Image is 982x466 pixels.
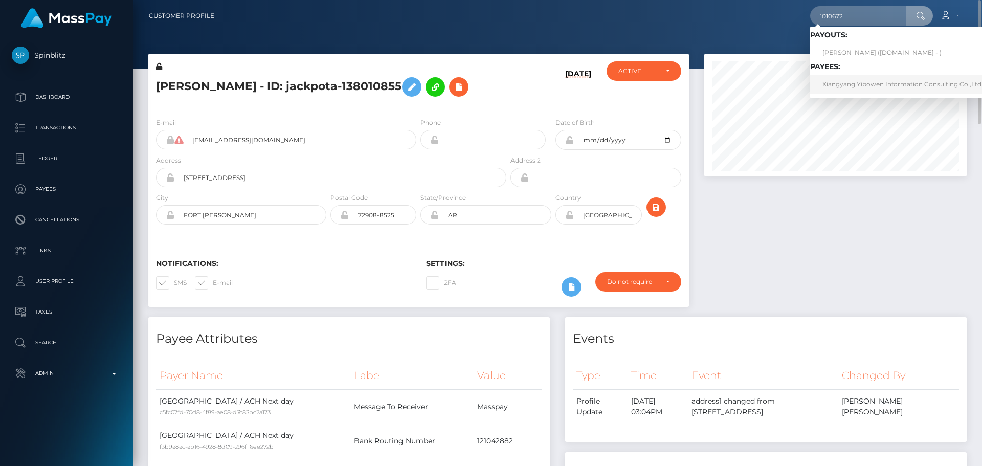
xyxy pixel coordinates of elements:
[156,156,181,165] label: Address
[8,238,125,263] a: Links
[12,120,121,136] p: Transactions
[474,362,542,390] th: Value
[12,304,121,320] p: Taxes
[156,276,187,290] label: SMS
[8,51,125,60] span: Spinblitz
[628,362,688,390] th: Time
[8,146,125,171] a: Ledger
[8,269,125,294] a: User Profile
[810,6,906,26] input: Search...
[555,193,581,203] label: Country
[12,274,121,289] p: User Profile
[565,70,591,105] h6: [DATE]
[426,276,456,290] label: 2FA
[8,361,125,386] a: Admin
[12,47,29,64] img: Spinblitz
[156,390,350,424] td: [GEOGRAPHIC_DATA] / ACH Next day
[426,259,681,268] h6: Settings:
[12,90,121,105] p: Dashboard
[156,193,168,203] label: City
[195,276,233,290] label: E-mail
[350,390,474,424] td: Message To Receiver
[595,272,681,292] button: Do not require
[12,151,121,166] p: Ledger
[420,118,441,127] label: Phone
[474,424,542,458] td: 121042882
[156,118,176,127] label: E-mail
[12,366,121,381] p: Admin
[573,330,959,348] h4: Events
[160,409,271,416] small: c5fc07fd-70d8-4f89-ae08-d7c83bc2a173
[12,335,121,350] p: Search
[8,330,125,356] a: Search
[510,156,541,165] label: Address 2
[21,8,112,28] img: MassPay Logo
[688,390,838,424] td: address1 changed from [STREET_ADDRESS]
[555,118,595,127] label: Date of Birth
[838,390,959,424] td: [PERSON_NAME] [PERSON_NAME]
[607,61,681,81] button: ACTIVE
[160,443,274,450] small: f3b9a8ac-ab16-4928-8d09-296f16ee272b
[149,5,214,27] a: Customer Profile
[330,193,368,203] label: Postal Code
[156,362,350,390] th: Payer Name
[607,278,658,286] div: Do not require
[8,176,125,202] a: Payees
[174,136,183,144] i: Cannot communicate with payees of this client directly
[688,362,838,390] th: Event
[156,424,350,458] td: [GEOGRAPHIC_DATA] / ACH Next day
[8,84,125,110] a: Dashboard
[628,390,688,424] td: [DATE] 03:04PM
[12,243,121,258] p: Links
[8,299,125,325] a: Taxes
[573,362,628,390] th: Type
[12,182,121,197] p: Payees
[12,212,121,228] p: Cancellations
[350,362,474,390] th: Label
[8,207,125,233] a: Cancellations
[474,390,542,424] td: Masspay
[420,193,466,203] label: State/Province
[156,72,501,102] h5: [PERSON_NAME] - ID: jackpota-138010855
[838,362,959,390] th: Changed By
[573,390,628,424] td: Profile Update
[8,115,125,141] a: Transactions
[618,67,658,75] div: ACTIVE
[156,330,542,348] h4: Payee Attributes
[350,424,474,458] td: Bank Routing Number
[156,259,411,268] h6: Notifications:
